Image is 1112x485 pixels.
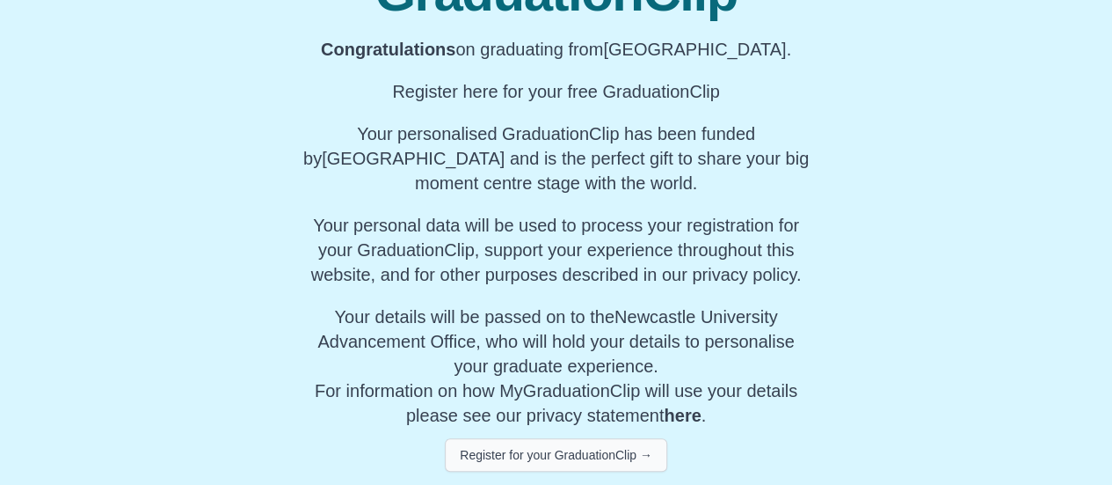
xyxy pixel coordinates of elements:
[317,307,794,376] span: Your details will be passed on to the , who will hold your details to personalise your graduate e...
[299,213,813,287] p: Your personal data will be used to process your registration for your GraduationClip, support you...
[664,406,701,425] a: here
[299,79,813,104] p: Register here for your free GraduationClip
[445,438,667,472] button: Register for your GraduationClip →
[299,37,813,62] p: on graduating from [GEOGRAPHIC_DATA].
[315,307,797,425] span: For information on how MyGraduationClip will use your details please see our privacy statement .
[321,40,455,59] b: Congratulations
[299,121,813,195] p: Your personalised GraduationClip has been funded by [GEOGRAPHIC_DATA] and is the perfect gift to ...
